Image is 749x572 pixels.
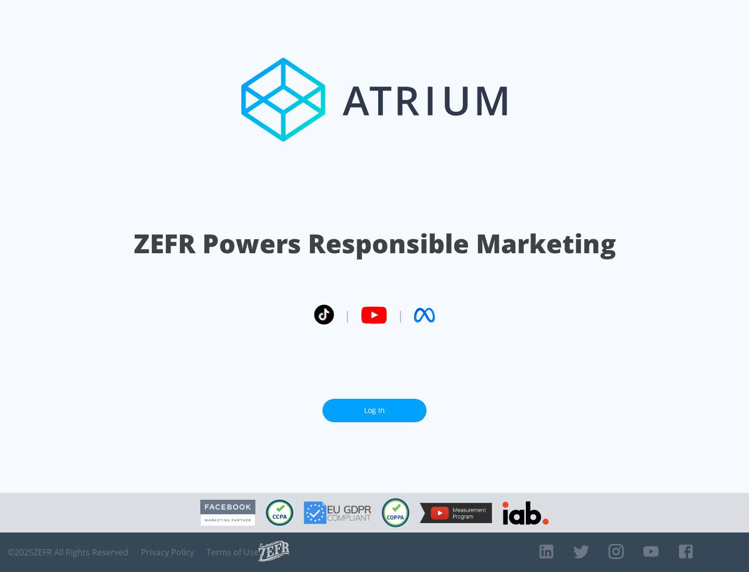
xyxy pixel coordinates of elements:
img: GDPR Compliant [304,501,371,524]
img: YouTube Measurement Program [420,503,492,523]
span: © 2025 ZEFR All Rights Reserved [8,547,128,557]
h1: ZEFR Powers Responsible Marketing [134,226,616,262]
img: IAB [502,501,549,525]
img: Facebook Marketing Partner [200,500,255,526]
img: COPPA Compliant [382,498,409,527]
a: Terms of Use [206,547,259,557]
a: Log In [322,399,427,422]
span: | [397,307,404,323]
a: Privacy Policy [141,547,194,557]
img: CCPA Compliant [266,500,293,526]
span: | [344,307,351,323]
